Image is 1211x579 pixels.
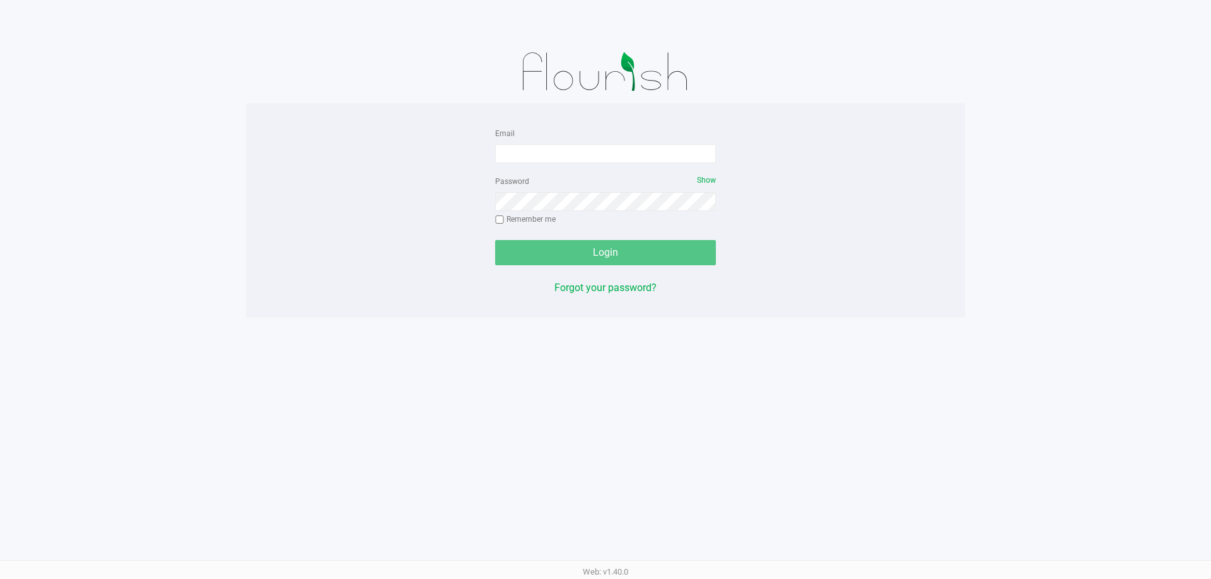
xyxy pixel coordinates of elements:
span: Web: v1.40.0 [583,567,628,576]
span: Show [697,176,716,185]
input: Remember me [495,215,504,224]
label: Email [495,128,515,139]
label: Password [495,176,529,187]
label: Remember me [495,214,556,225]
button: Forgot your password? [554,280,657,295]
